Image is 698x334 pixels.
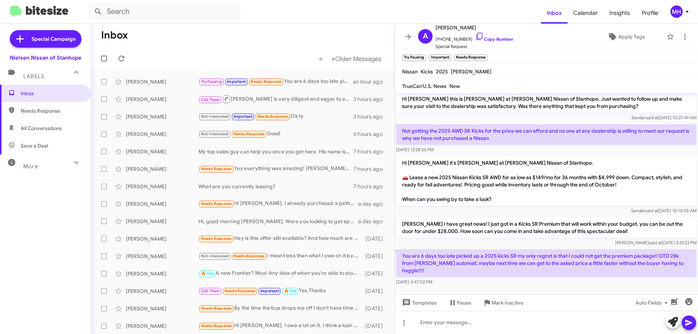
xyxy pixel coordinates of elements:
[198,112,353,121] div: Ok ty
[396,156,697,206] p: Hi [PERSON_NAME] it's [PERSON_NAME] at [PERSON_NAME] Nissan of Stanhope. 🚗 Lease a new 2025 Nissa...
[198,269,362,278] div: A new Frontier? Nice! Any idea of when you're able to stop in and see a few I have here? Go over ...
[664,5,690,18] button: MH
[401,296,437,309] span: Templates
[362,305,389,312] div: [DATE]
[631,115,697,120] span: Sender [DATE] 10:27:49 AM
[449,83,460,89] span: New
[436,23,513,32] span: [PERSON_NAME]
[21,90,83,97] span: Inbox
[402,55,426,61] small: Try Pausing
[362,287,389,295] div: [DATE]
[126,287,198,295] div: [PERSON_NAME]
[126,218,198,225] div: [PERSON_NAME]
[396,124,697,145] p: Not getting the 2025 AWD SR Kicks for the price we can afford and no one at any dealership is wil...
[198,218,358,225] div: Hi, good morning [PERSON_NAME]. Were you looking to get approved on the Pacifica? If so, which on...
[257,114,288,119] span: Needs Response
[442,296,477,309] button: Pause
[201,236,232,241] span: Needs Response
[201,79,222,84] span: Try Pausing
[396,217,697,238] p: [PERSON_NAME] I have great news! I just got in a Kicks SR Premium that will work within your budg...
[589,30,663,43] button: Apply Tags
[615,240,697,245] span: [PERSON_NAME] [DATE] 3:42:23 PM
[362,253,389,260] div: [DATE]
[198,234,362,243] div: Hey is this offer still available? And how much are talking here
[436,43,513,50] span: Special Request
[353,130,389,138] div: 6 hours ago
[201,306,232,311] span: Needs Response
[396,92,697,113] p: Hi [PERSON_NAME] this is [PERSON_NAME] at [PERSON_NAME] Nissan of Stanhope. Just wanted to follow...
[567,3,603,24] a: Calendar
[423,31,428,42] span: A
[284,289,296,293] span: 🔥 Hot
[421,68,433,75] span: Kicks
[362,235,389,242] div: [DATE]
[198,200,358,208] div: Hi [PERSON_NAME]. I already purchased a pathfinder [DATE]. Is this related to that purchase?
[21,107,83,114] span: Needs Response
[23,73,44,80] span: Labels
[353,183,389,190] div: 7 hours ago
[225,289,256,293] span: Needs Response
[362,322,389,330] div: [DATE]
[126,200,198,208] div: [PERSON_NAME]
[198,252,362,260] div: I meant less than what I owe on it by 8,000.
[126,322,198,330] div: [PERSON_NAME]
[101,29,128,41] h1: Inbox
[198,322,362,330] div: Hi [PERSON_NAME], I owe a lot on it. I think a loan would be at such a high interest rate. Howeve...
[198,165,353,173] div: Yes everything was amazing! [PERSON_NAME] did an awesome job making sure everything went smooth a...
[402,83,446,89] span: TrueCar/U.S. News
[201,166,232,171] span: Needs Response
[126,113,198,120] div: [PERSON_NAME]
[477,296,529,309] button: Mark Inactive
[198,94,353,104] div: [PERSON_NAME] is very diligent and eager to earn your business. He's definitely an asset. That be...
[198,130,353,138] div: Good
[126,253,198,260] div: [PERSON_NAME]
[234,114,253,119] span: Important
[126,96,198,103] div: [PERSON_NAME]
[250,79,281,84] span: Needs Response
[21,142,48,149] span: Save a Deal
[436,68,448,75] span: 2025
[395,296,442,309] button: Templates
[451,68,492,75] span: [PERSON_NAME]
[396,279,432,285] span: [DATE] 4:47:02 PM
[198,77,353,86] div: You are 6 days too late picked up a 2025 kicks SR my only regret is that I could not get the prem...
[201,97,220,102] span: Call Them
[126,165,198,173] div: [PERSON_NAME]
[201,289,220,293] span: Call Them
[631,208,697,213] span: Sender [DATE] 10:15:05 AM
[618,30,645,43] span: Apply Tags
[234,254,265,258] span: Needs Response
[198,148,353,155] div: My top sales guy can help you once you get here. His name is [PERSON_NAME]. Just need to know wha...
[362,270,389,277] div: [DATE]
[201,201,232,206] span: Needs Response
[260,289,279,293] span: Important
[201,271,213,276] span: 🔥 Hot
[126,183,198,190] div: [PERSON_NAME]
[88,3,241,20] input: Search
[331,54,335,63] span: »
[649,240,662,245] span: said at
[635,296,670,309] span: Auto Fields
[358,200,389,208] div: a day ago
[646,115,658,120] span: said at
[541,3,567,24] a: Inbox
[198,183,353,190] div: What are you currently leasing?
[126,270,198,277] div: [PERSON_NAME]
[358,218,389,225] div: a day ago
[353,148,389,155] div: 7 hours ago
[126,148,198,155] div: [PERSON_NAME]
[126,235,198,242] div: [PERSON_NAME]
[603,3,636,24] a: Insights
[327,51,386,66] button: Next
[314,51,327,66] button: Previous
[402,68,418,75] span: Nissan
[353,165,389,173] div: 7 hours ago
[636,3,664,24] a: Profile
[457,296,471,309] span: Pause
[319,54,323,63] span: «
[396,147,434,152] span: [DATE] 12:28:56 PM
[645,208,658,213] span: said at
